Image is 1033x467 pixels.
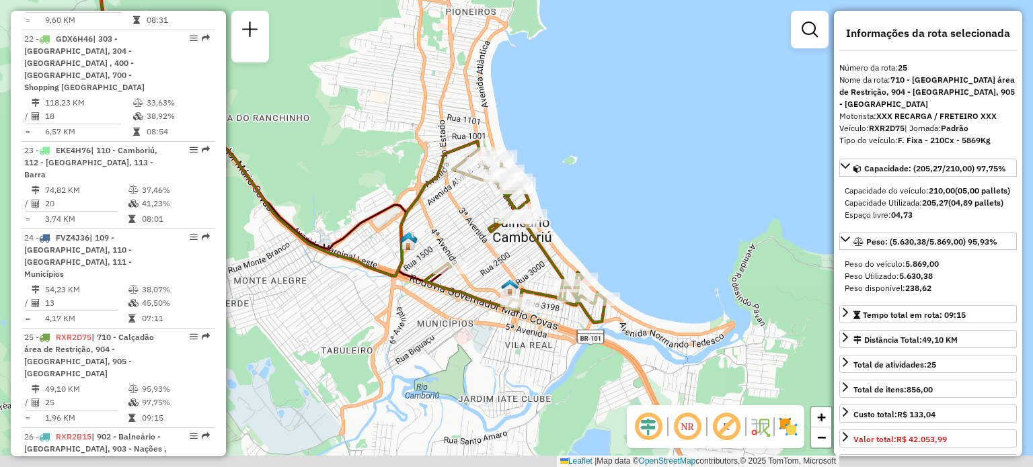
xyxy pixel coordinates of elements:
div: Peso: (5.630,38/5.869,00) 95,93% [839,253,1017,300]
span: | 902 - Balneário - [GEOGRAPHIC_DATA], 903 - Nações , 904 - [GEOGRAPHIC_DATA] [24,431,167,466]
td: 9,60 KM [44,13,132,27]
strong: 710 - [GEOGRAPHIC_DATA] área de Restrição, 904 - [GEOGRAPHIC_DATA], 905 - [GEOGRAPHIC_DATA] [839,75,1015,109]
div: Nome da rota: [839,74,1017,110]
div: Distância Total: [853,334,958,346]
a: Custo total:R$ 133,04 [839,405,1017,423]
div: Número da rota: [839,62,1017,74]
td: 118,23 KM [44,96,132,110]
div: Peso Utilizado: [845,270,1011,282]
strong: 238,62 [905,283,931,293]
span: Peso do veículo: [845,259,939,269]
i: % de utilização do peso [133,99,143,107]
span: | 110 - Camboriú, 112 - [GEOGRAPHIC_DATA], 113 - Barra [24,145,157,179]
span: Ocultar deslocamento [632,411,664,443]
strong: 5.630,38 [899,271,933,281]
strong: 25 [927,359,936,370]
i: Tempo total em rota [133,128,140,136]
em: Rota exportada [202,333,210,341]
span: 22 - [24,34,145,92]
i: % de utilização do peso [128,286,139,294]
span: RXR2D75 [56,332,91,342]
a: Tempo total em rota: 09:15 [839,305,1017,323]
a: Nova sessão e pesquisa [237,16,264,46]
i: % de utilização da cubagem [128,200,139,208]
span: Peso: (5.630,38/5.869,00) 95,93% [866,237,997,247]
span: | 303 - [GEOGRAPHIC_DATA], 304 - [GEOGRAPHIC_DATA] , 400 - [GEOGRAPHIC_DATA], 700 - Shopping [GEO... [24,34,145,92]
a: Distância Total:49,10 KM [839,330,1017,348]
em: Rota exportada [202,146,210,154]
span: | 109 - [GEOGRAPHIC_DATA], 110 - [GEOGRAPHIC_DATA], 111 - Municípios [24,232,132,279]
i: % de utilização da cubagem [128,299,139,307]
strong: 856,00 [907,384,933,394]
em: Opções [190,146,198,154]
strong: (05,00 pallets) [955,185,1010,196]
em: Opções [190,432,198,440]
div: Motorista: [839,110,1017,122]
span: Tempo total em rota: 09:15 [863,310,966,320]
i: % de utilização do peso [128,385,139,393]
em: Opções [190,333,198,341]
span: Capacidade: (205,27/210,00) 97,75% [864,163,1006,173]
i: Tempo total em rota [133,16,140,24]
div: Map data © contributors,© 2025 TomTom, Microsoft [557,456,839,467]
td: 38,92% [146,110,210,123]
td: = [24,312,31,325]
td: 08:31 [146,13,210,27]
td: 97,75% [141,396,209,409]
em: Opções [190,34,198,42]
td: 54,23 KM [44,283,128,296]
i: Total de Atividades [32,398,40,407]
td: 33,63% [146,96,210,110]
td: 09:15 [141,411,209,425]
em: Opções [190,233,198,241]
strong: 04,73 [891,210,913,220]
i: Tempo total em rota [128,414,135,422]
td: = [24,212,31,226]
td: = [24,411,31,425]
td: 41,23% [141,197,209,210]
span: 49,10 KM [922,335,958,345]
i: % de utilização da cubagem [128,398,139,407]
td: / [24,110,31,123]
span: RXR2B15 [56,431,91,441]
a: Valor total:R$ 42.053,99 [839,429,1017,448]
img: Fluxo de ruas [749,416,771,437]
img: 711 UDC Light WCL Camboriu [501,279,519,296]
span: Ocultar NR [671,411,703,443]
div: Espaço livre: [845,209,1011,221]
strong: 25 [898,62,907,73]
td: / [24,396,31,409]
span: − [817,429,826,445]
strong: RXR2D75 [869,123,905,133]
span: FVZ4J36 [56,232,89,243]
span: | 710 - Calçadão área de Restrição, 904 - [GEOGRAPHIC_DATA], 905 - [GEOGRAPHIC_DATA] [24,332,154,378]
td: 74,82 KM [44,183,128,197]
i: Total de Atividades [32,299,40,307]
strong: XXX RECARGA / FRETEIRO XXX [876,111,997,121]
span: Total de atividades: [853,359,936,370]
div: Peso disponível: [845,282,1011,294]
div: Veículo: [839,122,1017,134]
a: Leaflet [560,456,592,466]
a: Total de itens:856,00 [839,380,1017,398]
td: 38,07% [141,283,209,296]
span: 25 - [24,332,154,378]
a: Total de atividades:25 [839,355,1017,373]
a: Zoom out [811,427,831,448]
i: Distância Total [32,99,40,107]
td: 4,17 KM [44,312,128,325]
img: 702 UDC Light Balneario [400,231,418,249]
div: Valor total: [853,433,947,445]
td: 37,46% [141,183,209,197]
span: | [595,456,597,466]
strong: R$ 42.053,99 [896,434,947,444]
a: Zoom in [811,407,831,427]
strong: R$ 133,04 [897,409,935,419]
i: % de utilização da cubagem [133,112,143,120]
h4: Informações da rota selecionada [839,27,1017,40]
i: % de utilização do peso [128,186,139,194]
span: EKE4H76 [56,145,91,155]
strong: Padrão [941,123,968,133]
td: 6,57 KM [44,125,132,138]
i: Total de Atividades [32,112,40,120]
